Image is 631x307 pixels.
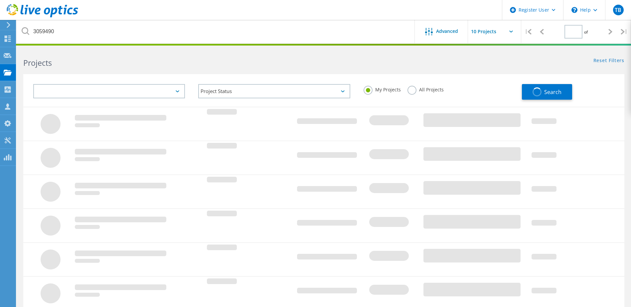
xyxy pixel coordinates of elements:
[544,88,561,96] span: Search
[584,29,588,35] span: of
[198,84,350,98] div: Project Status
[7,14,78,19] a: Live Optics Dashboard
[17,20,415,43] input: Search projects by name, owner, ID, company, etc
[364,86,401,92] label: My Projects
[571,7,577,13] svg: \n
[407,86,444,92] label: All Projects
[23,57,52,68] b: Projects
[522,84,572,100] button: Search
[617,20,631,44] div: |
[521,20,535,44] div: |
[593,58,624,64] a: Reset Filters
[615,7,621,13] span: TB
[436,29,458,34] span: Advanced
